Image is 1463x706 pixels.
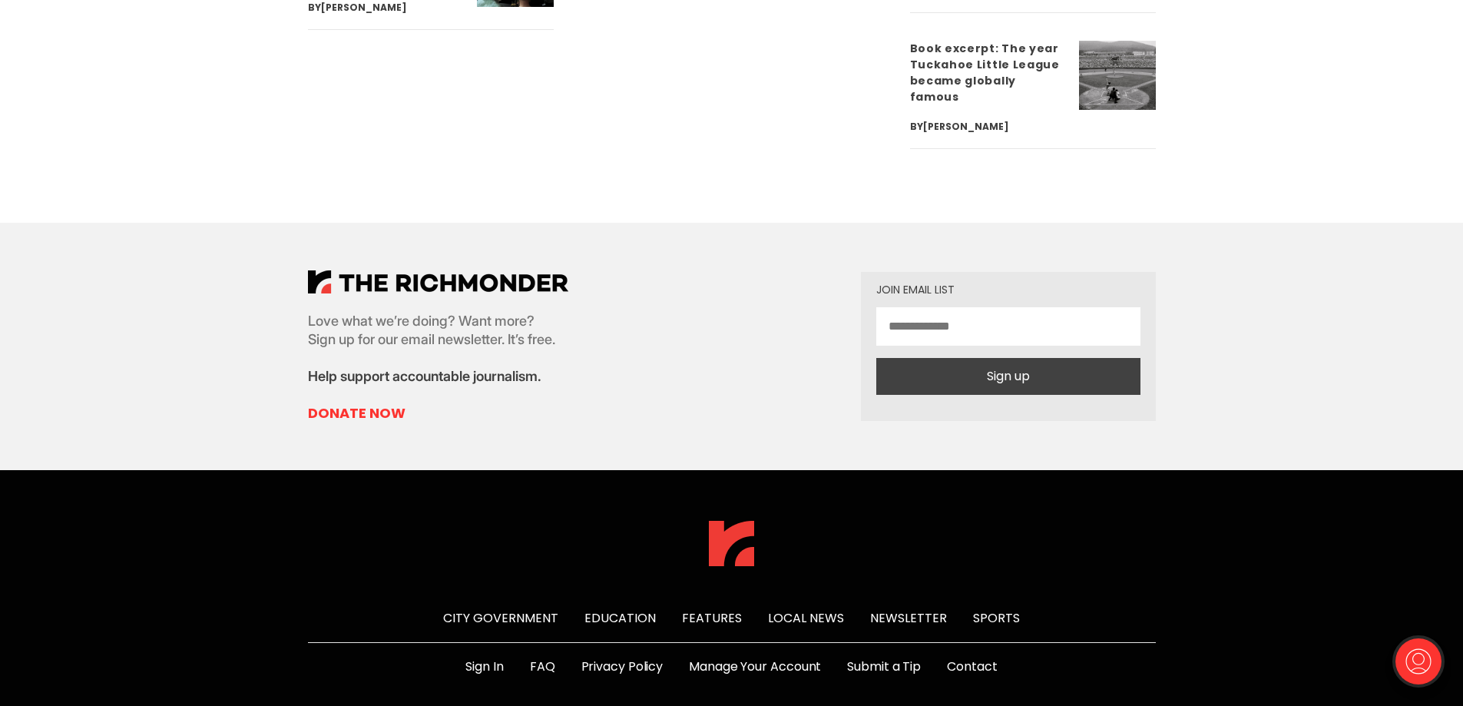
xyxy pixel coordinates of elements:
[910,118,1067,136] div: By
[947,658,997,676] a: Contact
[443,609,558,627] a: City Government
[876,284,1140,295] div: Join email list
[581,658,664,676] a: Privacy Policy
[689,658,821,676] a: Manage Your Account
[973,609,1020,627] a: Sports
[910,41,1060,104] a: Book excerpt: The year Tuckahoe Little League became globally famous
[308,312,568,349] p: Love what we’re doing? Want more? Sign up for our email newsletter. It’s free.
[923,120,1009,133] a: [PERSON_NAME]
[768,609,844,627] a: Local News
[847,658,921,676] a: Submit a Tip
[682,609,742,627] a: Features
[308,404,568,423] a: Donate Now
[584,609,656,627] a: Education
[876,358,1140,395] button: Sign up
[308,270,568,293] img: The Richmonder Logo
[1079,41,1156,110] img: Book excerpt: The year Tuckahoe Little League became globally famous
[709,521,754,566] img: The Richmonder
[530,658,555,676] a: FAQ
[1382,631,1463,706] iframe: portal-trigger
[308,367,568,386] p: Help support accountable journalism.
[870,609,947,627] a: Newsletter
[321,1,407,14] a: [PERSON_NAME]
[465,658,503,676] a: Sign In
